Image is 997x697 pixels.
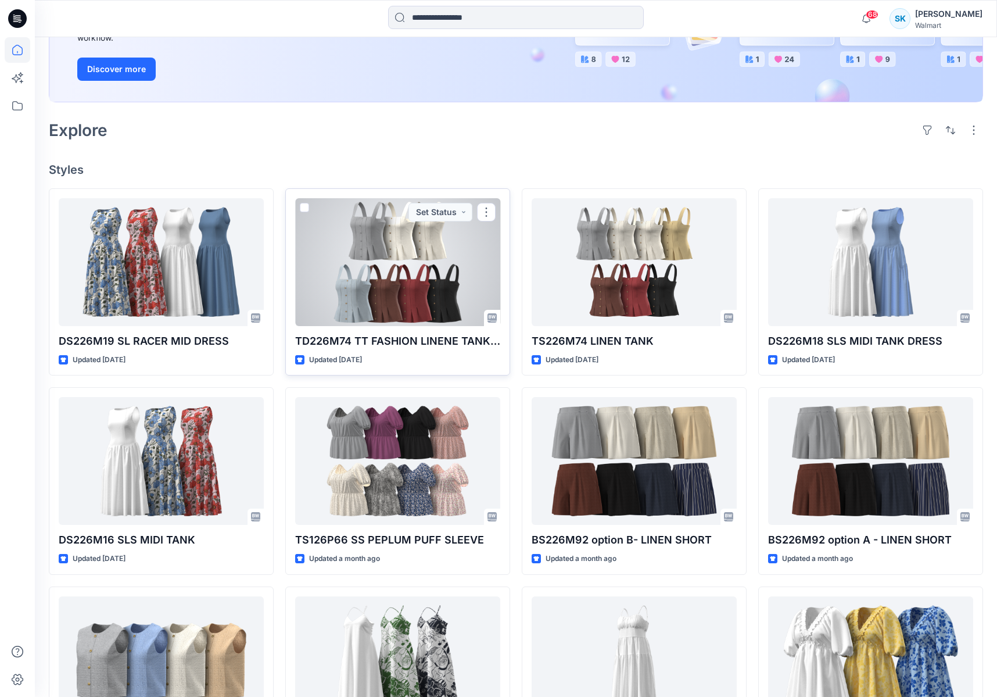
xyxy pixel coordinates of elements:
a: BS226M92 option B- LINEN SHORT [532,397,737,525]
a: TD226M74 TT FASHION LINENE TANK C [295,198,500,326]
p: TD226M74 TT FASHION LINENE TANK C [295,333,500,349]
p: Updated a month ago [546,553,616,565]
p: TS226M74 LINEN TANK [532,333,737,349]
h4: Styles [49,163,983,177]
a: BS226M92 option A - LINEN SHORT [768,397,973,525]
a: Discover more [77,58,339,81]
p: DS226M19 SL RACER MID DRESS [59,333,264,349]
p: DS226M18 SLS MIDI TANK DRESS [768,333,973,349]
p: BS226M92 option B- LINEN SHORT [532,532,737,548]
p: DS226M16 SLS MIDI TANK [59,532,264,548]
div: Walmart [915,21,982,30]
div: [PERSON_NAME] [915,7,982,21]
p: Updated a month ago [309,553,380,565]
span: 68 [866,10,878,19]
a: DS226M18 SLS MIDI TANK DRESS [768,198,973,326]
a: TS226M74 LINEN TANK [532,198,737,326]
div: SK [890,8,910,29]
p: Updated a month ago [782,553,853,565]
p: Updated [DATE] [546,354,598,366]
p: Updated [DATE] [73,553,125,565]
p: Updated [DATE] [782,354,835,366]
a: TS126P66 SS PEPLUM PUFF SLEEVE [295,397,500,525]
a: DS226M19 SL RACER MID DRESS [59,198,264,326]
a: DS226M16 SLS MIDI TANK [59,397,264,525]
p: Updated [DATE] [309,354,362,366]
p: BS226M92 option A - LINEN SHORT [768,532,973,548]
button: Discover more [77,58,156,81]
p: TS126P66 SS PEPLUM PUFF SLEEVE [295,532,500,548]
h2: Explore [49,121,107,140]
p: Updated [DATE] [73,354,125,366]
